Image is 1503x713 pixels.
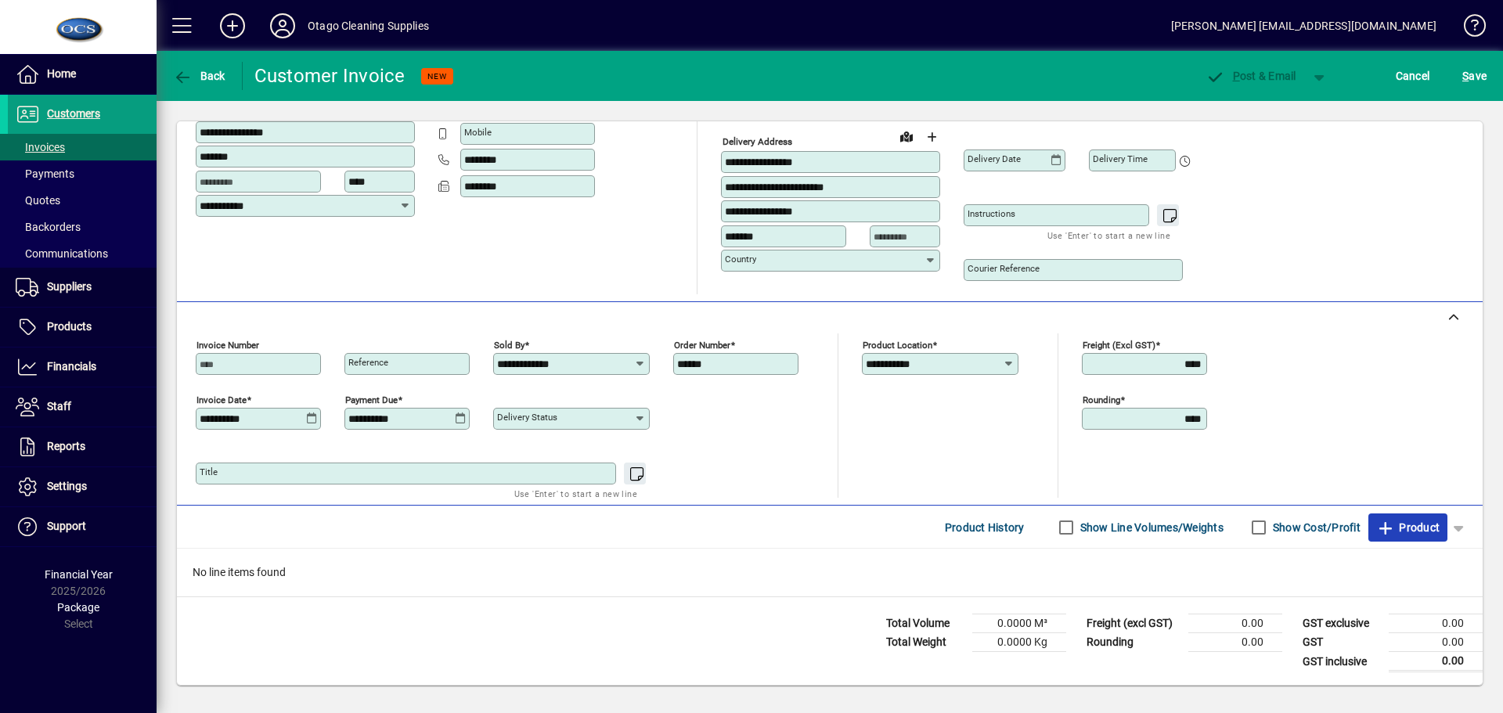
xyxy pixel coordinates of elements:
mat-label: Delivery time [1093,153,1148,164]
a: Settings [8,467,157,506]
td: Freight (excl GST) [1079,614,1188,633]
mat-label: Title [200,466,218,477]
td: GST inclusive [1295,652,1389,672]
td: 0.00 [1389,652,1483,672]
button: Profile [258,12,308,40]
span: Home [47,67,76,80]
button: Product [1368,513,1447,542]
span: Customers [47,107,100,120]
mat-label: Delivery date [968,153,1021,164]
mat-label: Country [725,254,756,265]
td: 0.00 [1389,633,1483,652]
td: Total Weight [878,633,972,652]
span: Invoices [16,141,65,153]
td: Total Volume [878,614,972,633]
mat-label: Payment due [345,394,398,405]
mat-hint: Use 'Enter' to start a new line [1047,226,1170,244]
span: Product [1376,515,1440,540]
span: Reports [47,440,85,452]
td: 0.0000 M³ [972,614,1066,633]
mat-label: Rounding [1083,394,1120,405]
mat-hint: Use 'Enter' to start a new line [514,484,637,502]
button: Cancel [1392,62,1434,90]
span: Back [173,70,225,82]
mat-label: Freight (excl GST) [1083,340,1155,351]
a: Reports [8,427,157,466]
span: S [1462,70,1469,82]
a: Home [8,55,157,94]
span: Suppliers [47,280,92,293]
button: Post & Email [1198,62,1304,90]
span: ave [1462,63,1487,88]
span: Support [47,520,86,532]
a: Knowledge Base [1452,3,1483,54]
span: Package [57,601,99,614]
td: 0.0000 Kg [972,633,1066,652]
mat-label: Product location [863,340,932,351]
app-page-header-button: Back [157,62,243,90]
a: Backorders [8,214,157,240]
span: Cancel [1396,63,1430,88]
button: Back [169,62,229,90]
a: Payments [8,160,157,187]
mat-label: Courier Reference [968,263,1040,274]
label: Show Cost/Profit [1270,520,1361,535]
div: Customer Invoice [254,63,405,88]
button: Choose address [919,124,944,149]
span: Product History [945,515,1025,540]
a: Staff [8,387,157,427]
span: ost & Email [1206,70,1296,82]
label: Show Line Volumes/Weights [1077,520,1224,535]
span: P [1233,70,1240,82]
td: GST exclusive [1295,614,1389,633]
span: Backorders [16,221,81,233]
mat-label: Delivery status [497,412,557,423]
div: No line items found [177,549,1483,596]
a: Suppliers [8,268,157,307]
mat-label: Invoice number [196,340,259,351]
a: Products [8,308,157,347]
mat-label: Instructions [968,208,1015,219]
span: Financials [47,360,96,373]
a: Communications [8,240,157,267]
mat-label: Mobile [464,127,492,138]
td: Rounding [1079,633,1188,652]
button: Save [1458,62,1490,90]
a: Quotes [8,187,157,214]
span: Payments [16,167,74,180]
span: Financial Year [45,568,113,581]
span: Settings [47,480,87,492]
mat-label: Reference [348,357,388,368]
td: 0.00 [1389,614,1483,633]
span: NEW [427,71,447,81]
mat-label: Order number [674,340,730,351]
a: Financials [8,347,157,387]
button: Product History [939,513,1031,542]
mat-label: Invoice date [196,394,247,405]
span: Communications [16,247,108,260]
span: Products [47,320,92,333]
a: Support [8,507,157,546]
td: 0.00 [1188,614,1282,633]
span: Quotes [16,194,60,207]
td: 0.00 [1188,633,1282,652]
mat-label: Sold by [494,340,524,351]
button: Add [207,12,258,40]
a: View on map [894,124,919,149]
div: [PERSON_NAME] [EMAIL_ADDRESS][DOMAIN_NAME] [1171,13,1436,38]
a: Invoices [8,134,157,160]
div: Otago Cleaning Supplies [308,13,429,38]
span: Staff [47,400,71,412]
td: GST [1295,633,1389,652]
